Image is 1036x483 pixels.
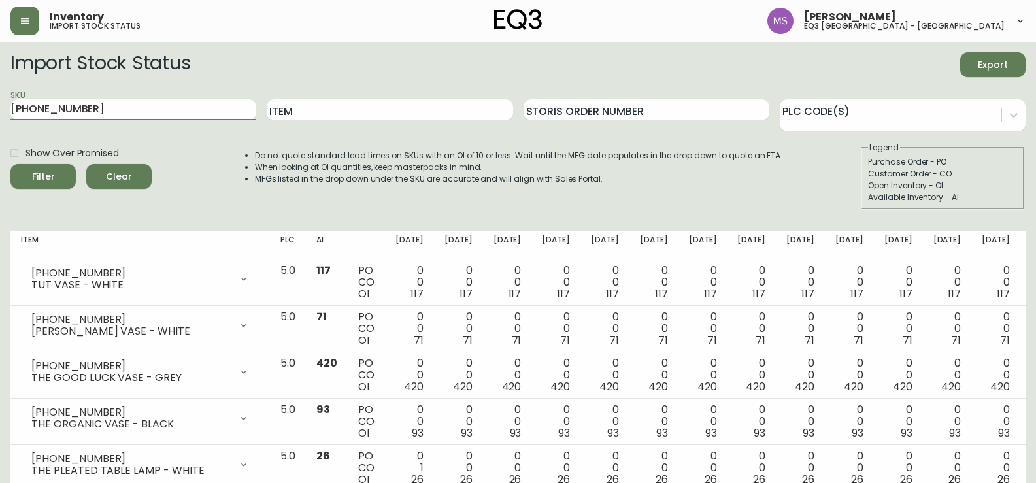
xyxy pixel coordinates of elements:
[599,379,619,394] span: 420
[453,379,473,394] span: 420
[656,425,668,441] span: 93
[493,404,522,439] div: 0 0
[31,360,231,372] div: [PHONE_NUMBER]
[509,286,522,301] span: 117
[358,358,375,393] div: PO CO
[31,267,231,279] div: [PHONE_NUMBER]
[542,358,570,393] div: 0 0
[306,231,348,259] th: AI
[270,259,306,306] td: 5.0
[97,169,141,185] span: Clear
[705,425,717,441] span: 93
[697,379,717,394] span: 420
[874,231,923,259] th: [DATE]
[933,265,961,300] div: 0 0
[997,286,1010,301] span: 117
[971,231,1020,259] th: [DATE]
[255,161,783,173] li: When looking at OI quantities, keep masterpacks in mind.
[558,425,570,441] span: 93
[899,286,912,301] span: 117
[805,333,814,348] span: 71
[461,425,473,441] span: 93
[795,379,814,394] span: 420
[951,333,961,348] span: 71
[960,52,1026,77] button: Export
[884,404,912,439] div: 0 0
[316,356,337,371] span: 420
[786,311,814,346] div: 0 0
[756,333,765,348] span: 71
[270,231,306,259] th: PLC
[689,358,717,393] div: 0 0
[868,192,1017,203] div: Available Inventory - AI
[591,404,619,439] div: 0 0
[737,265,765,300] div: 0 0
[550,379,570,394] span: 420
[884,311,912,346] div: 0 0
[31,372,231,384] div: THE GOOD LUCK VASE - GREY
[270,306,306,352] td: 5.0
[801,286,814,301] span: 117
[358,265,375,300] div: PO CO
[531,231,580,259] th: [DATE]
[689,311,717,346] div: 0 0
[316,402,330,417] span: 93
[395,404,424,439] div: 0 0
[678,231,727,259] th: [DATE]
[10,52,190,77] h2: Import Stock Status
[358,286,369,301] span: OI
[31,418,231,430] div: THE ORGANIC VASE - BLACK
[255,173,783,185] li: MFGs listed in the drop down under the SKU are accurate and will align with Sales Portal.
[786,265,814,300] div: 0 0
[32,169,55,185] div: Filter
[591,311,619,346] div: 0 0
[609,333,619,348] span: 71
[640,265,668,300] div: 0 0
[358,425,369,441] span: OI
[982,358,1010,393] div: 0 0
[50,12,104,22] span: Inventory
[804,22,1005,30] h5: eq3 [GEOGRAPHIC_DATA] - [GEOGRAPHIC_DATA]
[21,311,259,340] div: [PHONE_NUMBER][PERSON_NAME] VASE - WHITE
[606,286,619,301] span: 117
[31,453,231,465] div: [PHONE_NUMBER]
[844,379,863,394] span: 420
[803,425,814,441] span: 93
[31,325,231,337] div: [PERSON_NAME] VASE - WHITE
[655,286,668,301] span: 117
[737,358,765,393] div: 0 0
[25,146,119,160] span: Show Over Promised
[483,231,532,259] th: [DATE]
[591,265,619,300] div: 0 0
[395,265,424,300] div: 0 0
[410,286,424,301] span: 117
[510,425,522,441] span: 93
[493,265,522,300] div: 0 0
[404,379,424,394] span: 420
[901,425,912,441] span: 93
[727,231,776,259] th: [DATE]
[316,448,330,463] span: 26
[640,311,668,346] div: 0 0
[868,142,900,154] legend: Legend
[542,265,570,300] div: 0 0
[704,286,717,301] span: 117
[884,265,912,300] div: 0 0
[86,164,152,189] button: Clear
[949,425,961,441] span: 93
[316,263,331,278] span: 117
[385,231,434,259] th: [DATE]
[689,265,717,300] div: 0 0
[825,231,874,259] th: [DATE]
[21,265,259,293] div: [PHONE_NUMBER]TUT VASE - WHITE
[444,404,473,439] div: 0 0
[854,333,863,348] span: 71
[737,311,765,346] div: 0 0
[746,379,765,394] span: 420
[512,333,522,348] span: 71
[982,404,1010,439] div: 0 0
[21,404,259,433] div: [PHONE_NUMBER]THE ORGANIC VASE - BLACK
[629,231,678,259] th: [DATE]
[835,265,863,300] div: 0 0
[835,358,863,393] div: 0 0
